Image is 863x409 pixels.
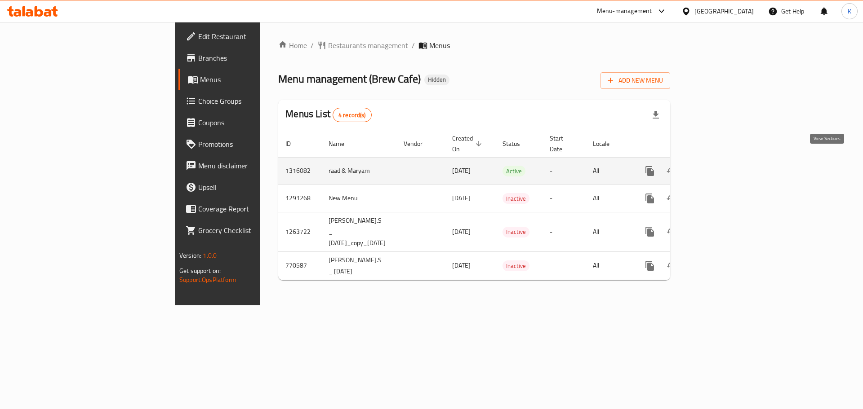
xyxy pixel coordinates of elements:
span: Start Date [550,133,575,154]
nav: breadcrumb [278,40,670,51]
div: [GEOGRAPHIC_DATA] [694,6,754,16]
div: Inactive [503,193,529,204]
span: Branches [198,53,312,63]
a: Upsell [178,176,319,198]
span: Active [503,166,525,176]
button: more [639,255,661,277]
span: Inactive [503,261,529,271]
div: Menu-management [597,6,652,17]
li: / [412,40,415,51]
a: Edit Restaurant [178,26,319,47]
td: All [586,185,632,212]
a: Promotions [178,133,319,155]
span: Edit Restaurant [198,31,312,42]
span: Menu management ( Brew Cafe ) [278,69,421,89]
td: All [586,251,632,280]
span: Created On [452,133,485,154]
span: Choice Groups [198,96,312,106]
span: Version: [179,250,201,261]
td: [PERSON_NAME].S _ [DATE]_copy_[DATE] [321,212,396,251]
span: Upsell [198,182,312,193]
span: Status [503,138,532,149]
table: enhanced table [278,130,733,280]
td: - [543,185,586,212]
span: K [848,6,851,16]
span: Inactive [503,194,529,204]
button: more [639,160,661,182]
span: Get support on: [179,265,221,277]
a: Restaurants management [317,40,408,51]
span: Grocery Checklist [198,225,312,236]
span: Add New Menu [608,75,663,86]
button: Change Status [661,255,682,277]
span: 1.0.0 [203,250,217,261]
th: Actions [632,130,733,158]
button: Change Status [661,188,682,209]
span: 4 record(s) [333,111,371,119]
td: - [543,212,586,251]
td: All [586,157,632,185]
span: Hidden [424,76,449,84]
td: [PERSON_NAME].S _ [DATE] [321,251,396,280]
div: Export file [645,104,667,126]
span: Coupons [198,117,312,128]
button: more [639,188,661,209]
span: Restaurants management [328,40,408,51]
span: Promotions [198,139,312,150]
a: Branches [178,47,319,69]
td: New Menu [321,185,396,212]
td: raad & Maryam [321,157,396,185]
div: Total records count [333,108,372,122]
button: more [639,221,661,242]
a: Menu disclaimer [178,155,319,176]
button: Change Status [661,160,682,182]
a: Menus [178,69,319,90]
span: [DATE] [452,165,471,176]
a: Support.OpsPlatform [179,274,236,286]
span: ID [285,138,302,149]
td: All [586,212,632,251]
a: Coupons [178,112,319,133]
td: - [543,157,586,185]
span: Coverage Report [198,203,312,214]
span: Inactive [503,227,529,237]
span: Locale [593,138,621,149]
span: Menus [429,40,450,51]
span: [DATE] [452,259,471,271]
button: Change Status [661,221,682,242]
span: Menus [200,74,312,85]
a: Coverage Report [178,198,319,220]
button: Add New Menu [601,72,670,89]
a: Grocery Checklist [178,220,319,241]
span: Name [329,138,356,149]
div: Inactive [503,227,529,237]
span: Menu disclaimer [198,160,312,171]
a: Choice Groups [178,90,319,112]
div: Hidden [424,75,449,85]
h2: Menus List [285,107,371,122]
span: [DATE] [452,226,471,237]
span: [DATE] [452,192,471,204]
span: Vendor [404,138,434,149]
td: - [543,251,586,280]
